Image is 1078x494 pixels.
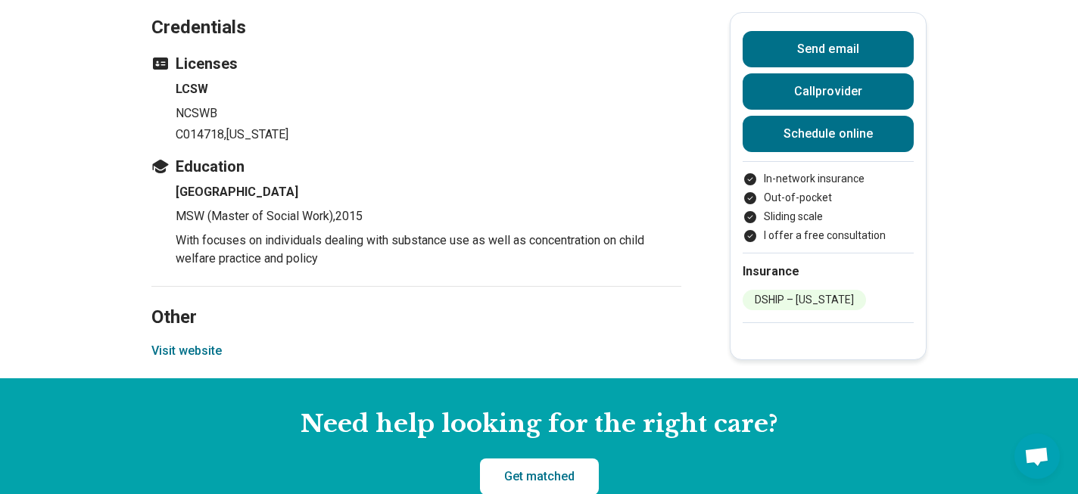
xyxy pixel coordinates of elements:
h2: Insurance [743,263,914,281]
h4: LCSW [176,80,681,98]
h3: Education [151,156,681,177]
h2: Need help looking for the right care? [12,409,1066,440]
h4: [GEOGRAPHIC_DATA] [176,183,681,201]
a: Schedule online [743,116,914,152]
button: Send email [743,31,914,67]
p: With focuses on individuals dealing with substance use as well as concentration on child welfare ... [176,231,681,268]
ul: Payment options [743,171,914,244]
li: DSHIP – [US_STATE] [743,290,866,310]
li: In-network insurance [743,171,914,187]
p: MSW (Master of Social Work) , 2015 [176,207,681,225]
button: Callprovider [743,73,914,110]
span: , [US_STATE] [224,127,288,141]
li: Sliding scale [743,209,914,225]
button: Visit website [151,342,222,360]
h3: Licenses [151,53,681,74]
p: NCSWB [176,104,681,123]
li: Out-of-pocket [743,190,914,206]
h2: Other [151,269,681,331]
p: C014718 [176,126,681,144]
div: Open chat [1014,433,1060,479]
li: I offer a free consultation [743,228,914,244]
